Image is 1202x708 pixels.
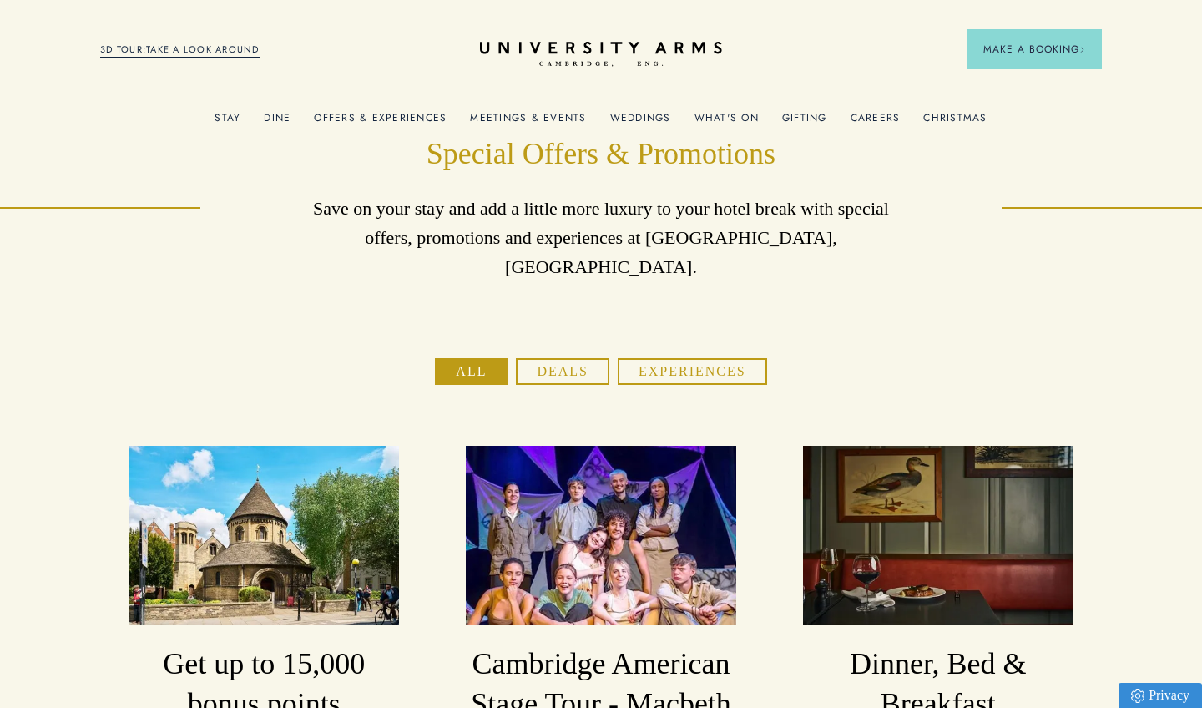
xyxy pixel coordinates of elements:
a: Dine [264,112,290,134]
span: Make a Booking [983,42,1085,57]
p: Save on your stay and add a little more luxury to your hotel break with special offers, promotion... [300,194,901,282]
button: Deals [516,358,609,385]
a: Christmas [923,112,987,134]
img: image-a84cd6be42fa7fc105742933f10646be5f14c709-3000x2000-jpg [803,446,1073,626]
h1: Special Offers & Promotions [300,134,901,174]
img: image-a169143ac3192f8fe22129d7686b8569f7c1e8bc-2500x1667-jpg [129,446,399,626]
a: Home [480,42,722,68]
img: Privacy [1131,689,1144,703]
img: Arrow icon [1079,47,1085,53]
a: Meetings & Events [470,112,586,134]
a: Offers & Experiences [314,112,447,134]
a: What's On [694,112,759,134]
button: Make a BookingArrow icon [967,29,1102,69]
img: image-c8454d006a76c629cd640f06d64df91d64b6d178-2880x1180-heif [466,446,735,626]
button: Experiences [618,358,767,385]
a: Privacy [1119,683,1202,708]
a: Stay [215,112,240,134]
a: Weddings [610,112,671,134]
a: Careers [851,112,901,134]
a: Gifting [782,112,827,134]
a: 3D TOUR:TAKE A LOOK AROUND [100,43,260,58]
button: All [435,358,508,385]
